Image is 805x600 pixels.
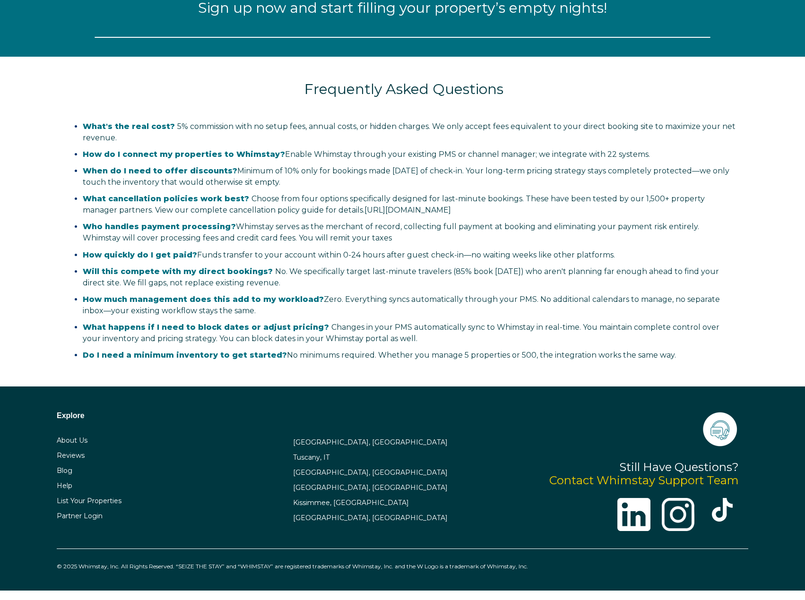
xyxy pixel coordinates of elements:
a: [GEOGRAPHIC_DATA], [GEOGRAPHIC_DATA] [293,514,448,522]
strong: Who handles payment processing? [83,222,236,231]
span: Minimum of 10% [237,166,299,175]
span: 5% commission with no setup fees, annual costs, or hidden charges. We only accept fees equivalent... [83,122,736,142]
a: Contact Whimstay Support Team [549,473,739,487]
a: Kissimmee, [GEOGRAPHIC_DATA] [293,498,409,507]
strong: Do I need a minimum inventory to get started? [83,351,287,360]
strong: How much management does this add to my workload? [83,295,324,304]
span: Still Have Questions? [619,460,739,474]
span: Funds transfer to your account within 0-24 hours after guest check-in—no waiting weeks like other... [83,250,615,259]
strong: How quickly do I get paid? [83,250,197,259]
img: icons-21 [701,410,739,448]
strong: How do I connect my properties to Whimstay? [83,150,285,159]
span: What's the real cost? [83,122,175,131]
a: Partner Login [57,512,103,520]
a: [GEOGRAPHIC_DATA], [GEOGRAPHIC_DATA] [293,483,448,492]
strong: When do I need to offer discounts? [83,166,237,175]
span: Explore [57,411,85,420]
a: Help [57,481,72,490]
span: Enable Whimstay through your existing PMS or channel manager; we integrate with 22 systems. [83,150,650,159]
span: Changes in your PMS automatically sync to Whimstay in real-time. You maintain complete control ov... [83,323,719,343]
a: About Us [57,436,87,445]
span: Zero. Everything syncs automatically through your PMS. No additional calendars to manage, no sepa... [83,295,720,315]
span: What cancellation policies work best? [83,194,249,203]
a: Blog [57,466,72,475]
a: Vínculo https://salespage.whimstay.com/cancellation-policy-options [364,206,451,214]
img: linkedin-logo [617,498,650,531]
span: Frequently Asked Questions [304,80,503,98]
img: tik-tok [710,498,734,522]
a: List Your Properties [57,497,121,505]
a: [GEOGRAPHIC_DATA], [GEOGRAPHIC_DATA] [293,438,448,446]
span: only for bookings made [DATE] of check-in. Your long-term pricing strategy stays completely prote... [83,166,729,187]
a: Tuscany, IT [293,453,329,462]
span: No. We specifically target last-minute travelers (85% book [DATE]) who aren't planning far enough... [83,267,719,287]
a: Reviews [57,451,85,460]
span: Will this compete with my direct bookings? [83,267,273,276]
a: [GEOGRAPHIC_DATA], [GEOGRAPHIC_DATA] [293,468,448,477]
span: What happens if I need to block dates or adjust pricing? [83,323,329,332]
span: Whimstay serves as the merchant of record, collecting full payment at booking and eliminating you... [83,222,699,242]
span: © 2025 Whimstay, Inc. All Rights Reserved. “SEIZE THE STAY” and “WHIMSTAY” are registered tradema... [57,563,528,570]
img: instagram [662,498,695,531]
span: Choose from four options specifically designed for last-minute bookings. These have been tested b... [83,194,705,214]
span: No minimums required. Whether you manage 5 properties or 500, the integration works the same way. [83,351,676,360]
